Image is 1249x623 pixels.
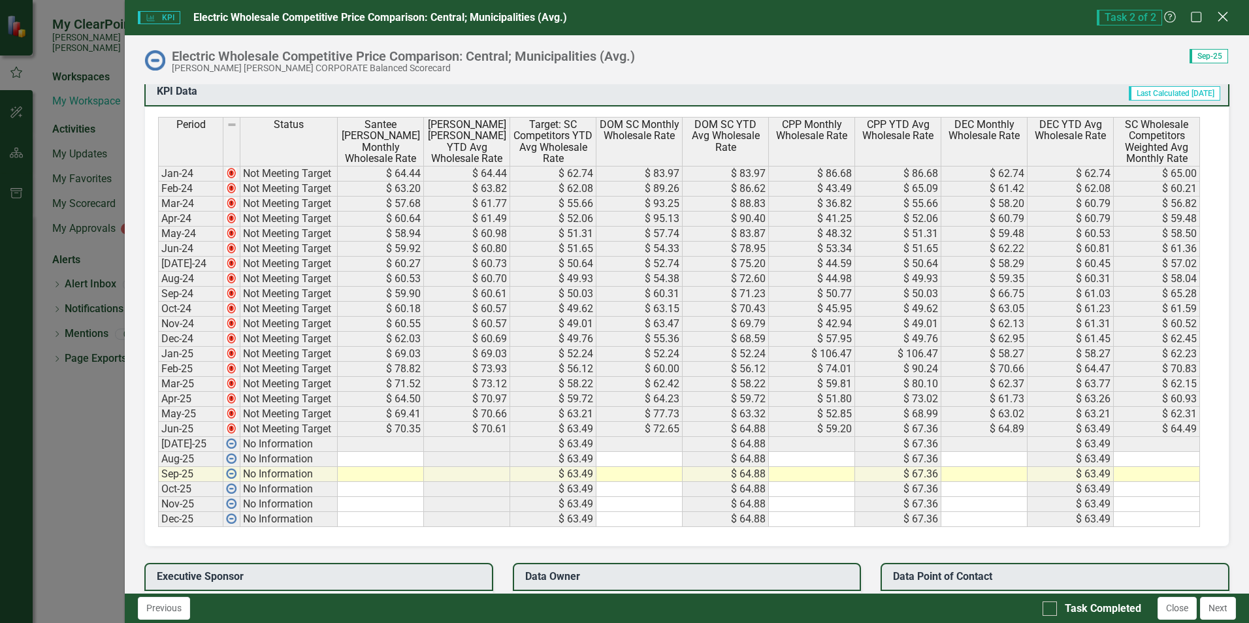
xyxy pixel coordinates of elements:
[424,407,510,422] td: $ 70.66
[424,272,510,287] td: $ 60.70
[158,182,223,197] td: Feb-24
[769,166,855,182] td: $ 86.68
[424,392,510,407] td: $ 70.97
[227,120,237,130] img: 8DAGhfEEPCf229AAAAAElFTkSuQmCC
[226,183,236,193] img: 2Q==
[1028,482,1114,497] td: $ 63.49
[240,332,338,347] td: Not Meeting Target
[240,392,338,407] td: Not Meeting Target
[855,227,941,242] td: $ 51.31
[338,302,424,317] td: $ 60.18
[158,422,223,437] td: Jun-25
[941,272,1028,287] td: $ 59.35
[596,422,683,437] td: $ 72.65
[683,437,769,452] td: $ 64.88
[338,347,424,362] td: $ 69.03
[424,166,510,182] td: $ 64.44
[424,242,510,257] td: $ 60.80
[510,362,596,377] td: $ 56.12
[596,272,683,287] td: $ 54.38
[510,166,596,182] td: $ 62.74
[158,407,223,422] td: May-25
[596,347,683,362] td: $ 52.24
[855,362,941,377] td: $ 90.24
[1200,597,1236,620] button: Next
[769,272,855,287] td: $ 44.98
[941,182,1028,197] td: $ 61.42
[1028,272,1114,287] td: $ 60.31
[158,437,223,452] td: [DATE]-25
[769,422,855,437] td: $ 59.20
[172,49,635,63] div: Electric Wholesale Competitive Price Comparison: Central; Municipalities (Avg.)
[226,213,236,223] img: 2Q==
[338,257,424,272] td: $ 60.27
[683,287,769,302] td: $ 71.23
[158,272,223,287] td: Aug-24
[1028,392,1114,407] td: $ 63.26
[338,227,424,242] td: $ 58.94
[158,467,223,482] td: Sep-25
[510,272,596,287] td: $ 49.93
[1114,347,1200,362] td: $ 62.23
[338,422,424,437] td: $ 70.35
[158,317,223,332] td: Nov-24
[1114,227,1200,242] td: $ 58.50
[855,377,941,392] td: $ 80.10
[683,257,769,272] td: $ 75.20
[424,227,510,242] td: $ 60.98
[510,452,596,467] td: $ 63.49
[158,452,223,467] td: Aug-25
[424,422,510,437] td: $ 70.61
[226,408,236,419] img: 2Q==
[510,302,596,317] td: $ 49.62
[226,468,236,479] img: wPkqUstsMhMTgAAAABJRU5ErkJggg==
[1114,257,1200,272] td: $ 57.02
[226,378,236,389] img: 2Q==
[424,197,510,212] td: $ 61.77
[158,212,223,227] td: Apr-24
[1114,242,1200,257] td: $ 61.36
[338,362,424,377] td: $ 78.82
[338,317,424,332] td: $ 60.55
[274,119,304,131] span: Status
[424,212,510,227] td: $ 61.49
[158,512,223,527] td: Dec-25
[1114,317,1200,332] td: $ 60.52
[240,467,338,482] td: No Information
[596,182,683,197] td: $ 89.26
[771,119,852,142] span: CPP Monthly Wholesale Rate
[338,287,424,302] td: $ 59.90
[1028,197,1114,212] td: $ 60.79
[769,347,855,362] td: $ 106.47
[510,182,596,197] td: $ 62.08
[1114,166,1200,182] td: $ 65.00
[158,166,223,182] td: Jan-24
[510,377,596,392] td: $ 58.22
[596,407,683,422] td: $ 77.73
[226,243,236,253] img: 2Q==
[944,119,1024,142] span: DEC Monthly Wholesale Rate
[240,482,338,497] td: No Information
[240,452,338,467] td: No Information
[855,212,941,227] td: $ 52.06
[510,317,596,332] td: $ 49.01
[1028,332,1114,347] td: $ 61.45
[510,197,596,212] td: $ 55.66
[1028,317,1114,332] td: $ 61.31
[513,119,593,165] span: Target: SC Competitors YTD Avg Wholesale Rate
[1028,467,1114,482] td: $ 63.49
[240,437,338,452] td: No Information
[941,392,1028,407] td: $ 61.73
[941,362,1028,377] td: $ 70.66
[1114,362,1200,377] td: $ 70.83
[855,482,941,497] td: $ 67.36
[769,197,855,212] td: $ 36.82
[683,166,769,182] td: $ 83.97
[683,332,769,347] td: $ 68.59
[683,422,769,437] td: $ 64.88
[941,332,1028,347] td: $ 62.95
[226,363,236,374] img: 2Q==
[941,377,1028,392] td: $ 62.37
[240,407,338,422] td: Not Meeting Target
[596,332,683,347] td: $ 55.36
